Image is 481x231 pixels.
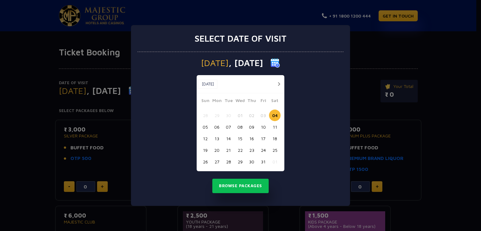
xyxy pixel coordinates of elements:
[223,133,234,144] button: 14
[271,58,280,68] img: calender icon
[211,97,223,106] span: Mon
[269,97,281,106] span: Sat
[246,156,257,167] button: 30
[257,97,269,106] span: Fri
[229,59,263,67] span: , [DATE]
[246,121,257,133] button: 09
[223,144,234,156] button: 21
[199,144,211,156] button: 19
[212,179,269,193] button: Browse Packages
[199,121,211,133] button: 05
[199,97,211,106] span: Sun
[246,144,257,156] button: 23
[234,110,246,121] button: 01
[269,156,281,167] button: 01
[234,133,246,144] button: 15
[257,121,269,133] button: 10
[234,144,246,156] button: 22
[223,121,234,133] button: 07
[269,110,281,121] button: 04
[198,80,217,89] button: [DATE]
[199,133,211,144] button: 12
[223,156,234,167] button: 28
[257,144,269,156] button: 24
[223,97,234,106] span: Tue
[211,121,223,133] button: 06
[211,156,223,167] button: 27
[246,133,257,144] button: 16
[269,144,281,156] button: 25
[246,110,257,121] button: 02
[257,156,269,167] button: 31
[194,33,287,44] h3: Select date of visit
[269,121,281,133] button: 11
[246,97,257,106] span: Thu
[257,133,269,144] button: 17
[199,156,211,167] button: 26
[211,144,223,156] button: 20
[199,110,211,121] button: 28
[201,59,229,67] span: [DATE]
[211,133,223,144] button: 13
[234,156,246,167] button: 29
[234,121,246,133] button: 08
[223,110,234,121] button: 30
[257,110,269,121] button: 03
[211,110,223,121] button: 29
[234,97,246,106] span: Wed
[269,133,281,144] button: 18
